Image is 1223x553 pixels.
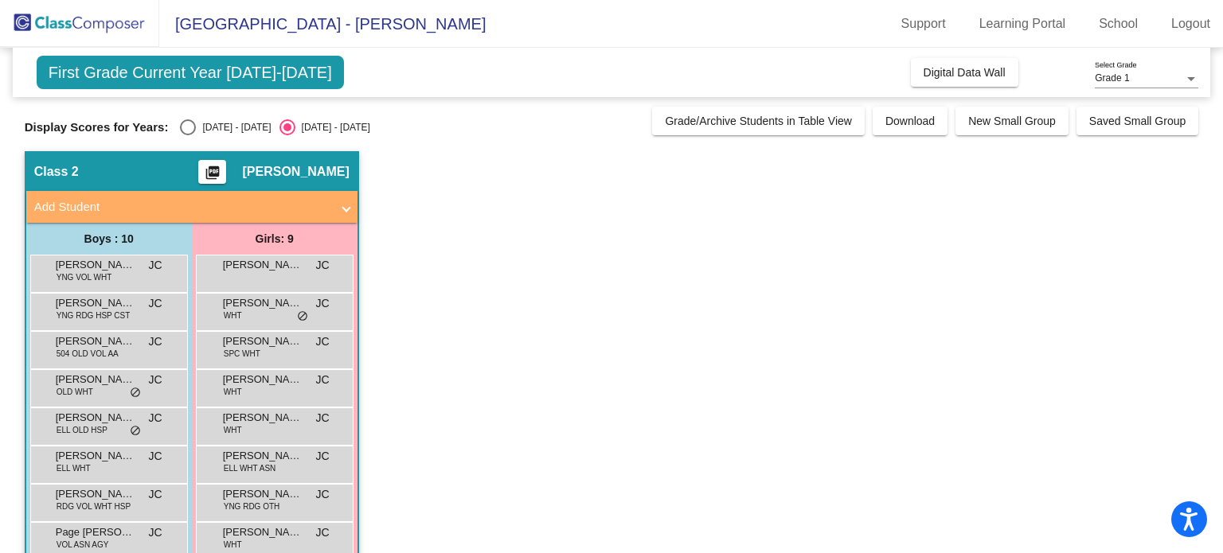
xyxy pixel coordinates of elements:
a: Support [889,11,959,37]
div: [DATE] - [DATE] [196,120,271,134]
a: School [1086,11,1151,37]
span: ELL OLD HSP [57,424,107,436]
span: JC [316,524,330,541]
button: Digital Data Wall [911,58,1018,87]
span: RDG VOL WHT HSP [57,500,131,512]
button: Grade/Archive Students in Table View [652,107,865,135]
button: New Small Group [955,107,1069,135]
span: 504 OLD VOL AA [57,348,119,360]
span: ELL WHT [57,462,91,474]
span: WHT [224,424,242,436]
span: [PERSON_NAME] [223,486,303,502]
span: [PERSON_NAME] [56,295,135,311]
span: YNG VOL WHT [57,271,112,283]
span: [PERSON_NAME] [223,257,303,273]
span: First Grade Current Year [DATE]-[DATE] [37,56,344,89]
mat-panel-title: Add Student [34,198,330,216]
span: JC [316,448,330,465]
span: [PERSON_NAME] [56,486,135,502]
span: [PERSON_NAME] [223,295,303,311]
span: [PERSON_NAME] [56,372,135,387]
span: [PERSON_NAME] [223,448,303,464]
button: Saved Small Group [1076,107,1198,135]
span: JC [149,257,162,274]
div: Boys : 10 [26,223,192,255]
span: Digital Data Wall [924,66,1006,79]
span: SPC WHT [224,348,260,360]
a: Learning Portal [967,11,1079,37]
span: JC [149,372,162,388]
span: JC [149,486,162,503]
span: VOL ASN AGY [57,539,109,551]
span: JC [316,410,330,426]
span: [PERSON_NAME] [56,333,135,349]
span: JC [149,524,162,541]
span: [PERSON_NAME] [223,524,303,540]
span: JC [316,295,330,312]
span: JC [316,333,330,350]
mat-icon: picture_as_pdf [203,165,222,187]
button: Download [873,107,948,135]
span: JC [316,372,330,388]
span: [PERSON_NAME] [56,410,135,426]
span: [PERSON_NAME] [56,448,135,464]
span: Download [885,115,935,127]
span: Saved Small Group [1089,115,1186,127]
span: JC [149,448,162,465]
span: Grade/Archive Students in Table View [665,115,852,127]
span: [PERSON_NAME] [223,372,303,387]
span: JC [149,295,162,312]
span: do_not_disturb_alt [297,310,308,323]
span: JC [316,257,330,274]
span: do_not_disturb_alt [130,387,141,399]
span: New Small Group [968,115,1056,127]
span: [PERSON_NAME] [223,333,303,349]
span: JC [149,410,162,426]
span: WHT [224,539,242,551]
mat-expansion-panel-header: Add Student [26,191,358,223]
span: OLD WHT [57,386,93,398]
button: Print Students Details [198,160,226,184]
span: WHT [224,310,242,321]
span: [GEOGRAPHIC_DATA] - [PERSON_NAME] [159,11,486,37]
span: YNG RDG OTH [224,500,280,512]
div: [DATE] - [DATE] [295,120,370,134]
span: Class 2 [34,164,79,180]
a: Logout [1159,11,1223,37]
span: ELL WHT ASN [224,462,276,474]
span: do_not_disturb_alt [130,425,141,438]
span: WHT [224,386,242,398]
mat-radio-group: Select an option [180,119,369,135]
span: JC [316,486,330,503]
span: [PERSON_NAME] [56,257,135,273]
div: Girls: 9 [192,223,358,255]
span: [PERSON_NAME] [223,410,303,426]
span: YNG RDG HSP CST [57,310,131,321]
span: Display Scores for Years: [25,120,169,134]
span: Grade 1 [1095,72,1129,84]
span: Page [PERSON_NAME] [56,524,135,540]
span: [PERSON_NAME] [242,164,349,180]
span: JC [149,333,162,350]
